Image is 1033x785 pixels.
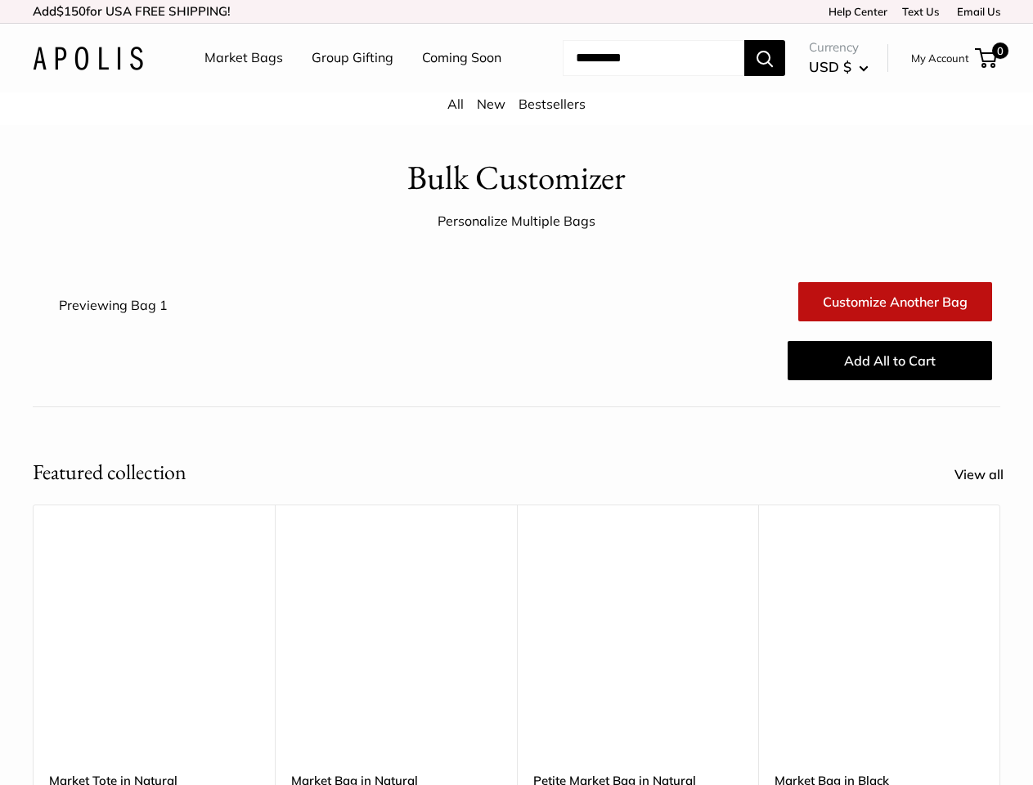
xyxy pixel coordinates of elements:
button: USD $ [809,54,869,80]
a: New [477,96,505,112]
a: Help Center [823,5,887,18]
a: description_Make it yours with custom printed text.description_The Original Market bag in its 4 n... [49,545,258,755]
a: 0 [977,48,997,68]
span: Currency [809,36,869,59]
a: Coming Soon [422,46,501,70]
button: Add All to Cart [788,341,992,380]
a: My Account [911,48,969,68]
a: Market Bag in NaturalMarket Bag in Natural [291,545,501,755]
span: Previewing Bag 1 [59,297,168,313]
span: 0 [992,43,1008,59]
span: USD $ [809,58,851,75]
a: Text Us [902,5,939,18]
a: Petite Market Bag in Naturaldescription_Effortless style that elevates every moment [533,545,743,755]
input: Search... [563,40,744,76]
h2: Featured collection [33,456,186,488]
div: Personalize Multiple Bags [438,209,595,234]
a: Bestsellers [519,96,586,112]
span: $150 [56,3,86,19]
a: Market Bags [204,46,283,70]
a: Group Gifting [312,46,393,70]
button: Search [744,40,785,76]
a: Customize Another Bag [798,282,992,321]
a: All [447,96,464,112]
h1: Bulk Customizer [407,154,626,202]
a: View all [954,463,1022,487]
img: Apolis [33,47,143,70]
a: Market Bag in BlackMarket Bag in Black [775,545,984,755]
a: Email Us [951,5,1000,18]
